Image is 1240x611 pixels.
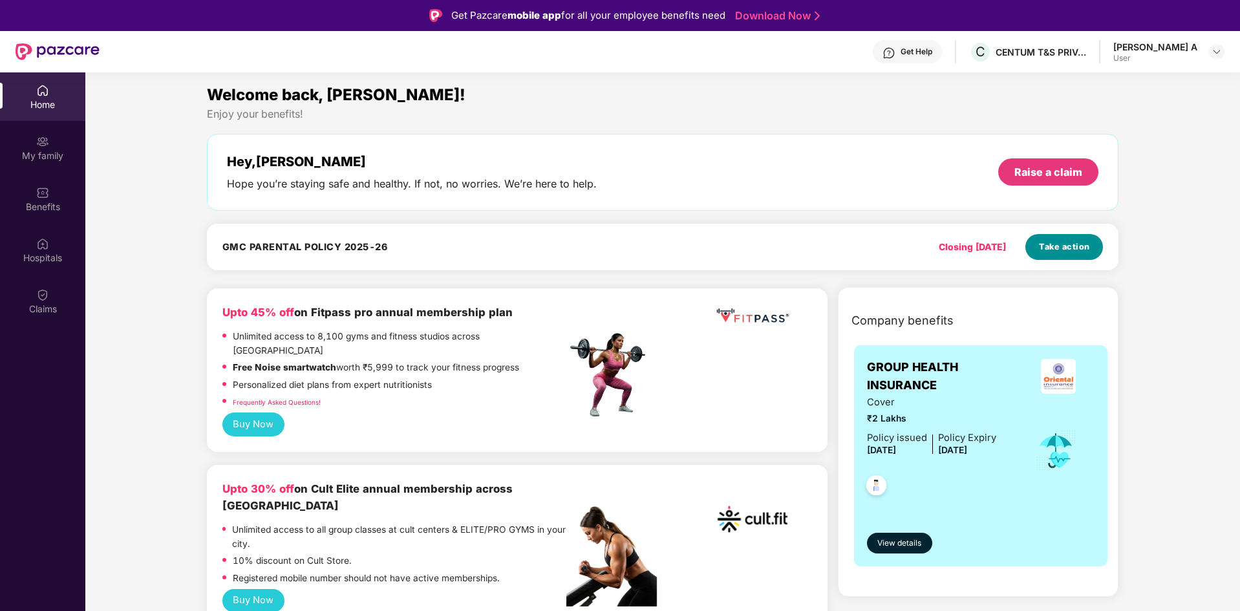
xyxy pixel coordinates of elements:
div: Closing [DATE] [939,240,1006,254]
img: New Pazcare Logo [16,43,100,60]
h4: GMC PARENTAL POLICY 2025-26 [222,241,388,253]
img: svg+xml;base64,PHN2ZyBpZD0iSG9zcGl0YWxzIiB4bWxucz0iaHR0cDovL3d3dy53My5vcmcvMjAwMC9zdmciIHdpZHRoPS... [36,237,49,250]
span: ₹2 Lakhs [867,412,996,426]
span: C [976,44,985,59]
span: GROUP HEALTH INSURANCE [867,358,1021,395]
div: Get Pazcare for all your employee benefits need [451,8,725,23]
img: svg+xml;base64,PHN2ZyBpZD0iRHJvcGRvd24tMzJ4MzIiIHhtbG5zPSJodHRwOi8vd3d3LnczLm9yZy8yMDAwL3N2ZyIgd2... [1212,47,1222,57]
img: fpp.png [566,330,657,420]
img: svg+xml;base64,PHN2ZyBpZD0iSGVscC0zMngzMiIgeG1sbnM9Imh0dHA6Ly93d3cudzMub3JnLzIwMDAvc3ZnIiB3aWR0aD... [882,47,895,59]
span: [DATE] [867,445,896,455]
div: Get Help [901,47,932,57]
button: View details [867,533,932,553]
img: svg+xml;base64,PHN2ZyB4bWxucz0iaHR0cDovL3d3dy53My5vcmcvMjAwMC9zdmciIHdpZHRoPSI0OC45NDMiIGhlaWdodD... [861,471,892,503]
img: Logo [429,9,442,22]
strong: Free Noise smartwatch [233,362,336,372]
div: User [1113,53,1197,63]
img: fppp.png [714,304,791,328]
span: Welcome back, [PERSON_NAME]! [207,85,465,104]
div: Hope you’re staying safe and healthy. If not, no worries. We’re here to help. [227,177,597,191]
button: Take action [1025,234,1103,260]
p: Unlimited access to all group classes at cult centers & ELITE/PRO GYMS in your city. [232,523,566,551]
img: svg+xml;base64,PHN2ZyBpZD0iQ2xhaW0iIHhtbG5zPSJodHRwOi8vd3d3LnczLm9yZy8yMDAwL3N2ZyIgd2lkdGg9IjIwIi... [36,288,49,301]
div: Policy issued [867,431,927,445]
img: Stroke [815,9,820,23]
span: View details [877,537,921,550]
div: Hey, [PERSON_NAME] [227,154,597,169]
div: [PERSON_NAME] A [1113,41,1197,53]
b: Upto 45% off [222,306,294,319]
div: Policy Expiry [938,431,996,445]
b: Upto 30% off [222,482,294,495]
span: Cover [867,395,996,410]
a: Download Now [735,9,816,23]
a: Frequently Asked Questions! [233,398,321,406]
p: Unlimited access to 8,100 gyms and fitness studios across [GEOGRAPHIC_DATA] [233,330,566,358]
img: insurerLogo [1041,359,1076,394]
p: Registered mobile number should not have active memberships. [233,572,500,586]
span: Company benefits [851,312,954,330]
p: 10% discount on Cult Store. [233,554,352,568]
div: CENTUM T&S PRIVATE LIMITED [996,46,1086,58]
b: on Cult Elite annual membership across [GEOGRAPHIC_DATA] [222,482,513,512]
img: svg+xml;base64,PHN2ZyB3aWR0aD0iMjAiIGhlaWdodD0iMjAiIHZpZXdCb3g9IjAgMCAyMCAyMCIgZmlsbD0ibm9uZSIgeG... [36,135,49,148]
img: icon [1035,429,1077,472]
img: cult.png [714,480,791,558]
p: Personalized diet plans from expert nutritionists [233,378,432,392]
div: Enjoy your benefits! [207,107,1119,121]
span: Take action [1039,241,1090,253]
img: svg+xml;base64,PHN2ZyBpZD0iQmVuZWZpdHMiIHhtbG5zPSJodHRwOi8vd3d3LnczLm9yZy8yMDAwL3N2ZyIgd2lkdGg9Ij... [36,186,49,199]
span: [DATE] [938,445,967,455]
button: Buy Now [222,413,284,436]
div: Raise a claim [1014,165,1082,179]
b: on Fitpass pro annual membership plan [222,306,513,319]
strong: mobile app [508,9,561,21]
p: worth ₹5,999 to track your fitness progress [233,361,519,375]
img: svg+xml;base64,PHN2ZyBpZD0iSG9tZSIgeG1sbnM9Imh0dHA6Ly93d3cudzMub3JnLzIwMDAvc3ZnIiB3aWR0aD0iMjAiIG... [36,84,49,97]
img: pc2.png [566,506,657,606]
